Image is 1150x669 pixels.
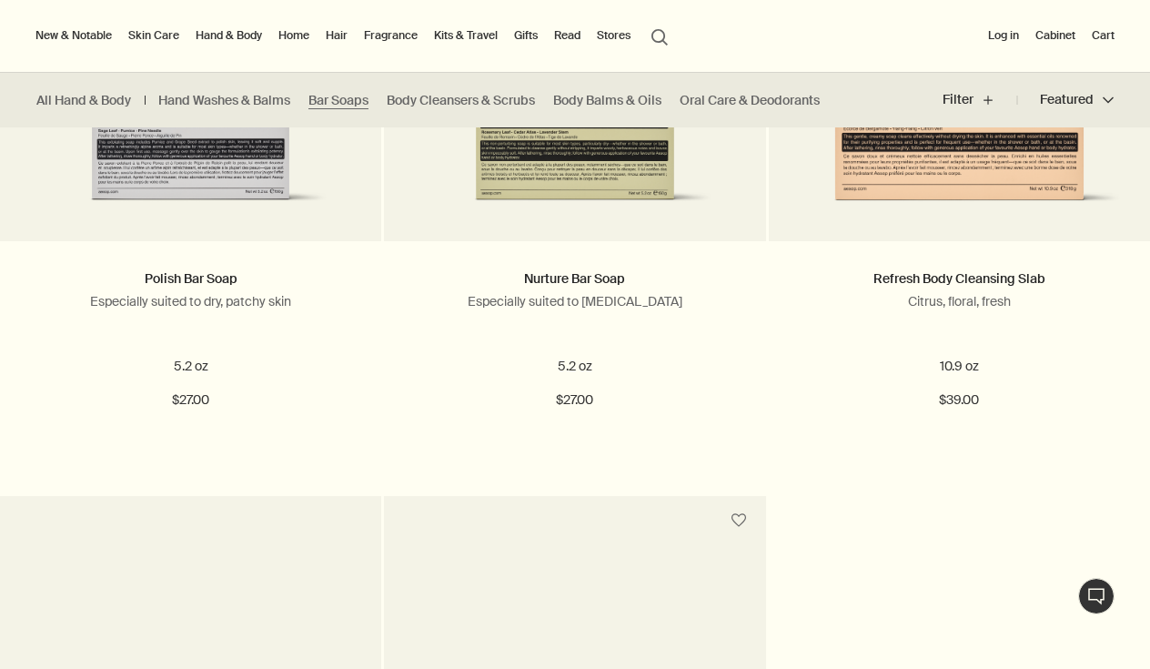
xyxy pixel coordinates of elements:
a: Polish Bar Soap [145,270,237,287]
p: Especially suited to dry, patchy skin [27,293,354,309]
a: Refresh Body Cleansing Slab [873,270,1045,287]
a: Hand Washes & Balms [158,92,290,109]
a: All Hand & Body [36,92,131,109]
a: Hair [322,25,351,46]
a: Skin Care [125,25,183,46]
p: Especially suited to [MEDICAL_DATA] [411,293,738,309]
button: Filter [943,78,1017,122]
button: Stores [593,25,634,46]
span: $39.00 [939,390,979,411]
a: Hand & Body [192,25,266,46]
button: Live Assistance [1078,578,1115,614]
a: Oral Care & Deodorants [680,92,820,109]
a: Gifts [510,25,541,46]
button: Featured [1017,78,1114,122]
button: Cart [1088,25,1118,46]
a: Kits & Travel [430,25,501,46]
button: Log in [984,25,1023,46]
p: Citrus, floral, fresh [796,293,1123,309]
a: Read [550,25,584,46]
button: Open search [643,18,676,53]
a: Nurture Bar Soap [524,270,625,287]
a: Fragrance [360,25,421,46]
span: $27.00 [556,390,593,411]
a: Body Balms & Oils [553,92,661,109]
button: Save to cabinet [722,504,755,537]
a: Bar Soaps [308,92,368,109]
button: New & Notable [32,25,116,46]
a: Cabinet [1032,25,1079,46]
a: Body Cleansers & Scrubs [387,92,535,109]
span: $27.00 [172,390,209,411]
a: Home [275,25,313,46]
